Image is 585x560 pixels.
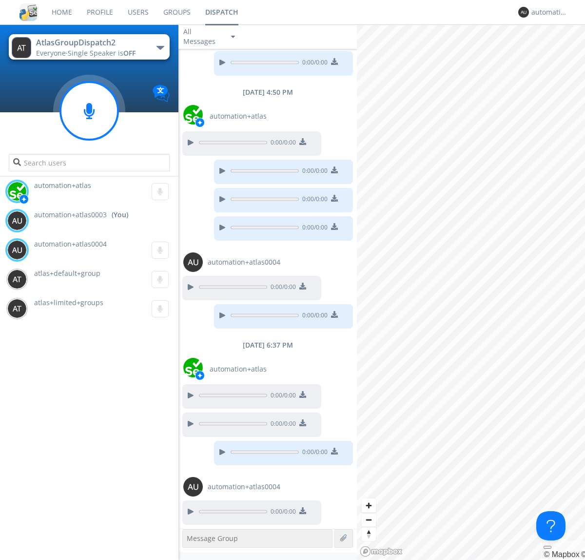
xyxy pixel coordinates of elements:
div: All Messages [183,27,222,46]
img: d2d01cd9b4174d08988066c6d424eccd [183,358,203,377]
img: download media button [331,223,338,230]
span: automation+atlas0004 [208,257,280,267]
span: Zoom out [362,513,376,527]
img: 373638.png [183,477,203,497]
img: download media button [299,391,306,398]
span: 0:00 / 0:00 [299,58,328,69]
span: 0:00 / 0:00 [299,311,328,322]
div: [DATE] 4:50 PM [178,87,357,97]
img: download media button [331,58,338,65]
div: [DATE] 6:37 PM [178,340,357,350]
span: Single Speaker is [68,48,136,58]
span: Reset bearing to north [362,527,376,541]
div: Everyone · [36,48,146,58]
button: Toggle attribution [544,546,551,549]
iframe: Toggle Customer Support [536,511,565,540]
img: download media button [331,166,338,173]
span: automation+atlas0004 [34,239,107,249]
span: atlas+limited+groups [34,298,103,307]
span: 0:00 / 0:00 [299,448,328,458]
span: automation+atlas [34,181,91,190]
img: download media button [299,138,306,145]
img: Translation enabled [153,85,170,102]
span: automation+atlas [210,364,267,374]
a: Mapbox [544,550,579,559]
span: 0:00 / 0:00 [299,166,328,177]
span: automation+atlas [210,111,267,121]
button: Reset bearing to north [362,527,376,541]
div: automation+atlas0003 [531,7,568,17]
button: Zoom out [362,513,376,527]
span: 0:00 / 0:00 [299,223,328,234]
img: cddb5a64eb264b2086981ab96f4c1ba7 [19,3,37,21]
img: 373638.png [7,270,27,289]
img: download media button [331,311,338,318]
img: download media button [331,195,338,202]
span: 0:00 / 0:00 [299,195,328,206]
img: d2d01cd9b4174d08988066c6d424eccd [183,105,203,124]
div: (You) [112,210,128,220]
img: 373638.png [7,240,27,260]
img: 373638.png [518,7,529,18]
input: Search users [9,154,169,171]
img: d2d01cd9b4174d08988066c6d424eccd [7,182,27,201]
span: 0:00 / 0:00 [267,419,296,430]
span: automation+atlas0004 [208,482,280,492]
img: download media button [299,283,306,290]
span: atlas+default+group [34,269,100,278]
img: 373638.png [7,299,27,318]
button: AtlasGroupDispatch2Everyone·Single Speaker isOFF [9,34,169,60]
span: OFF [123,48,136,58]
span: 0:00 / 0:00 [267,391,296,402]
img: 373638.png [183,252,203,272]
img: download media button [331,448,338,455]
button: Zoom in [362,498,376,513]
img: caret-down-sm.svg [231,36,235,38]
a: Mapbox logo [360,546,403,557]
span: 0:00 / 0:00 [267,283,296,293]
span: 0:00 / 0:00 [267,138,296,149]
img: download media button [299,419,306,426]
img: 373638.png [7,211,27,230]
div: AtlasGroupDispatch2 [36,37,146,48]
span: 0:00 / 0:00 [267,507,296,518]
img: 373638.png [12,37,31,58]
img: download media button [299,507,306,514]
span: automation+atlas0003 [34,210,107,220]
